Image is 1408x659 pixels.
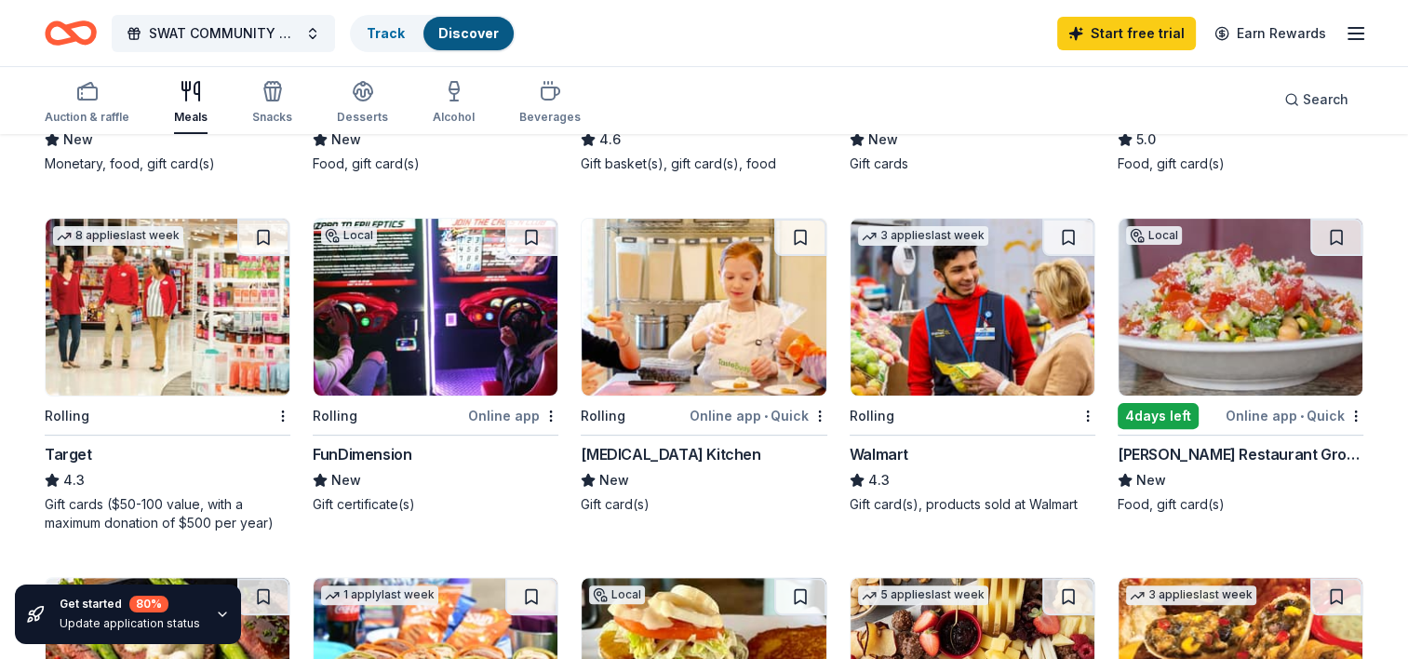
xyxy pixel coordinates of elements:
[850,495,1095,514] div: Gift card(s), products sold at Walmart
[45,405,89,427] div: Rolling
[60,596,200,612] div: Get started
[1136,469,1166,491] span: New
[331,128,361,151] span: New
[1300,409,1304,424] span: •
[313,443,411,465] div: FunDimension
[1203,17,1337,50] a: Earn Rewards
[468,404,558,427] div: Online app
[331,469,361,491] span: New
[433,73,475,134] button: Alcohol
[350,15,516,52] button: TrackDiscover
[53,226,183,246] div: 8 applies last week
[764,409,768,424] span: •
[1057,17,1196,50] a: Start free trial
[438,25,499,41] a: Discover
[174,73,208,134] button: Meals
[1118,495,1363,514] div: Food, gift card(s)
[314,219,557,396] img: Image for FunDimension
[519,73,581,134] button: Beverages
[581,155,826,173] div: Gift basket(s), gift card(s), food
[868,469,890,491] span: 4.3
[1118,218,1363,514] a: Image for Rapoport's Restaurant GroupLocal4days leftOnline app•Quick[PERSON_NAME] Restaurant Grou...
[1118,403,1199,429] div: 4 days left
[850,443,908,465] div: Walmart
[1136,128,1156,151] span: 5.0
[1269,81,1363,118] button: Search
[313,218,558,514] a: Image for FunDimensionLocalRollingOnline appFunDimensionNewGift certificate(s)
[313,405,357,427] div: Rolling
[851,219,1094,396] img: Image for Walmart
[1126,226,1182,245] div: Local
[850,405,894,427] div: Rolling
[367,25,405,41] a: Track
[45,155,290,173] div: Monetary, food, gift card(s)
[46,219,289,396] img: Image for Target
[45,73,129,134] button: Auction & raffle
[868,128,898,151] span: New
[337,73,388,134] button: Desserts
[433,110,475,125] div: Alcohol
[850,155,1095,173] div: Gift cards
[45,110,129,125] div: Auction & raffle
[519,110,581,125] div: Beverages
[321,585,438,605] div: 1 apply last week
[1118,443,1363,465] div: [PERSON_NAME] Restaurant Group
[60,616,200,631] div: Update application status
[1226,404,1363,427] div: Online app Quick
[63,128,93,151] span: New
[581,405,625,427] div: Rolling
[1303,88,1348,111] span: Search
[858,226,988,246] div: 3 applies last week
[581,218,826,514] a: Image for Taste Buds KitchenRollingOnline app•Quick[MEDICAL_DATA] KitchenNewGift card(s)
[690,404,827,427] div: Online app Quick
[1126,585,1256,605] div: 3 applies last week
[45,218,290,532] a: Image for Target8 applieslast weekRollingTarget4.3Gift cards ($50-100 value, with a maximum donat...
[581,495,826,514] div: Gift card(s)
[1119,219,1362,396] img: Image for Rapoport's Restaurant Group
[45,11,97,55] a: Home
[337,110,388,125] div: Desserts
[599,128,621,151] span: 4.6
[313,495,558,514] div: Gift certificate(s)
[321,226,377,245] div: Local
[858,585,988,605] div: 5 applies last week
[45,443,92,465] div: Target
[252,73,292,134] button: Snacks
[581,443,760,465] div: [MEDICAL_DATA] Kitchen
[129,596,168,612] div: 80 %
[174,110,208,125] div: Meals
[45,495,290,532] div: Gift cards ($50-100 value, with a maximum donation of $500 per year)
[589,585,645,604] div: Local
[599,469,629,491] span: New
[1118,155,1363,173] div: Food, gift card(s)
[313,155,558,173] div: Food, gift card(s)
[252,110,292,125] div: Snacks
[112,15,335,52] button: SWAT COMMUNITY FEEDING MINISTRY
[582,219,825,396] img: Image for Taste Buds Kitchen
[63,469,85,491] span: 4.3
[149,22,298,45] span: SWAT COMMUNITY FEEDING MINISTRY
[850,218,1095,514] a: Image for Walmart3 applieslast weekRollingWalmart4.3Gift card(s), products sold at Walmart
